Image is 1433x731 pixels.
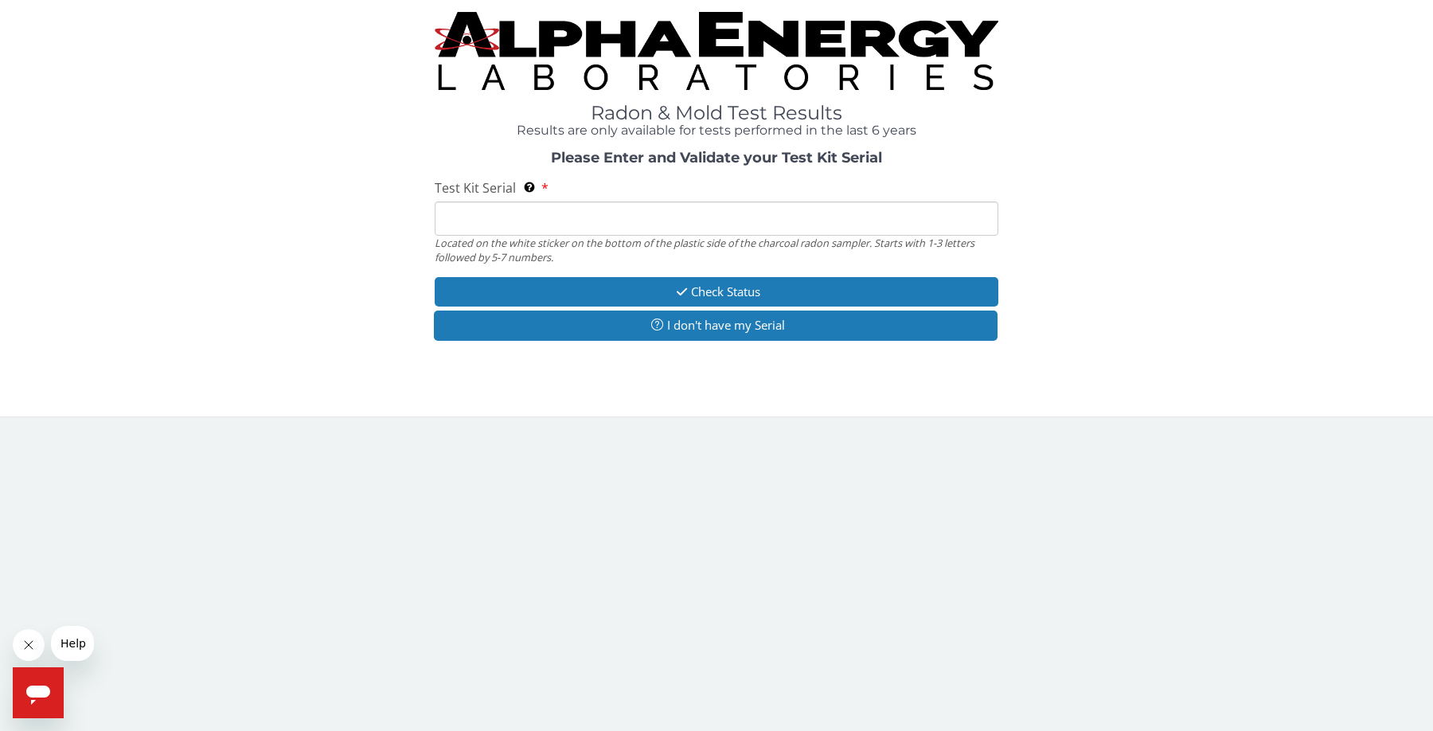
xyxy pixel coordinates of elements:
[435,12,998,90] img: TightCrop.jpg
[435,103,998,123] h1: Radon & Mold Test Results
[51,626,94,661] iframe: Message from company
[435,236,998,265] div: Located on the white sticker on the bottom of the plastic side of the charcoal radon sampler. Sta...
[435,277,998,307] button: Check Status
[551,149,882,166] strong: Please Enter and Validate your Test Kit Serial
[13,629,45,661] iframe: Close message
[13,667,64,718] iframe: Button to launch messaging window
[435,123,998,138] h4: Results are only available for tests performed in the last 6 years
[434,311,998,340] button: I don't have my Serial
[435,179,516,197] span: Test Kit Serial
